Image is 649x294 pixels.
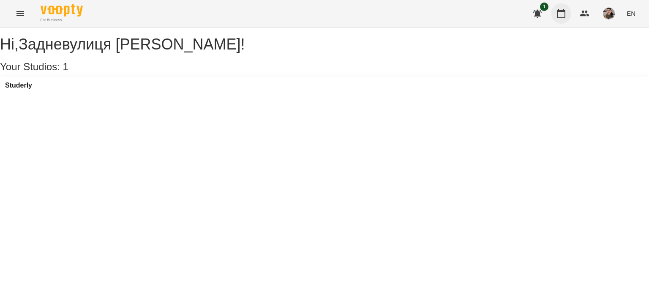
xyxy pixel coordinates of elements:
button: EN [623,5,639,21]
span: For Business [41,17,83,23]
span: 1 [540,3,548,11]
span: 1 [63,61,68,72]
img: Voopty Logo [41,4,83,16]
a: Studerly [5,82,32,89]
span: EN [627,9,635,18]
img: fc1e08aabc335e9c0945016fe01e34a0.jpg [603,8,615,19]
button: Menu [10,3,30,24]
